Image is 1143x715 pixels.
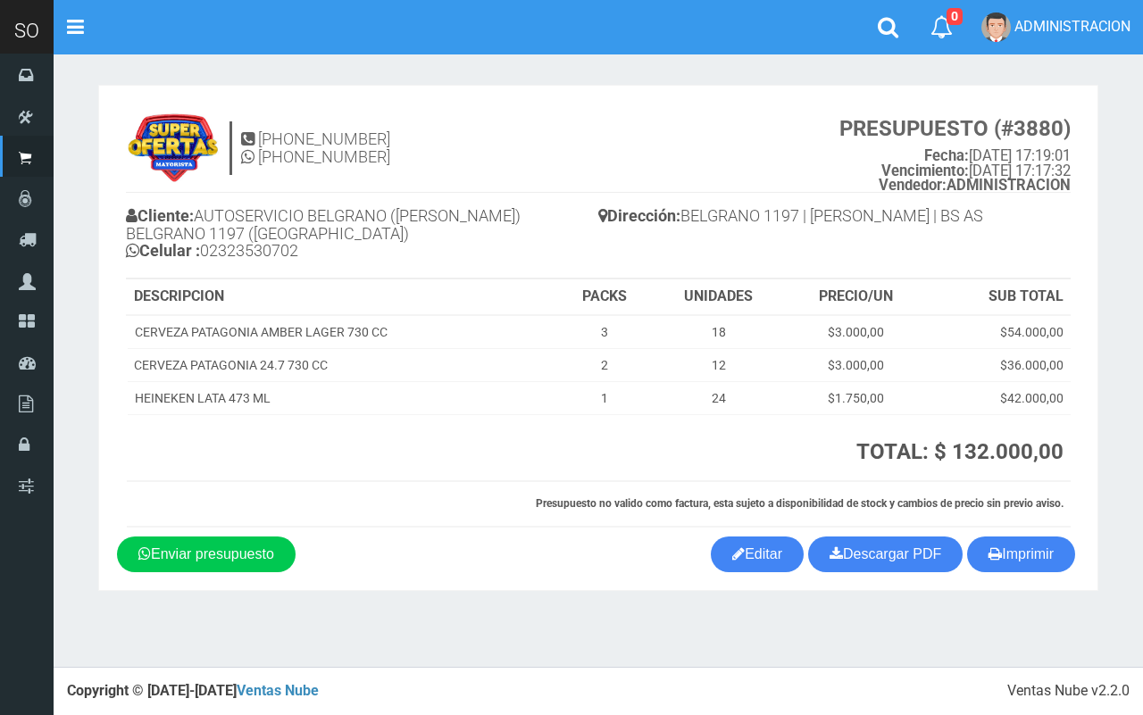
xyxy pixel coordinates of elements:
td: 3 [557,315,652,349]
span: ADMINISTRACION [1014,18,1130,35]
th: PRECIO/UN [785,279,927,315]
td: $3.000,00 [785,349,927,382]
td: $3.000,00 [785,315,927,349]
small: [DATE] 17:19:01 [DATE] 17:17:32 [839,117,1071,194]
td: $54.000,00 [927,315,1071,349]
strong: Presupuesto no valido como factura, esta sujeto a disponibilidad de stock y cambios de precio sin... [536,497,1064,510]
th: PACKS [557,279,652,315]
strong: PRESUPUESTO (#3880) [839,116,1071,141]
button: Imprimir [967,536,1075,572]
a: Editar [711,536,804,572]
td: 24 [652,382,785,415]
td: HEINEKEN LATA 473 ML [127,382,557,415]
td: 12 [652,349,785,382]
td: 2 [557,349,652,382]
span: 0 [947,8,963,25]
td: $42.000,00 [927,382,1071,415]
td: 18 [652,315,785,349]
td: CERVEZA PATAGONIA 24.7 730 CC [127,349,557,382]
img: 9k= [126,112,221,184]
b: Cliente: [126,206,194,225]
h4: [PHONE_NUMBER] [PHONE_NUMBER] [241,130,390,166]
strong: Vencimiento: [881,162,969,179]
th: SUB TOTAL [927,279,1071,315]
td: CERVEZA PATAGONIA AMBER LAGER 730 CC [127,315,557,349]
strong: Vendedor: [879,177,947,194]
img: User Image [981,12,1011,42]
strong: Copyright © [DATE]-[DATE] [67,682,319,699]
a: Descargar PDF [808,536,963,572]
a: Enviar presupuesto [117,536,296,572]
b: Dirección: [598,206,680,225]
span: Enviar presupuesto [151,546,274,561]
h4: AUTOSERVICIO BELGRANO ([PERSON_NAME]) BELGRANO 1197 ([GEOGRAPHIC_DATA]) 02323530702 [126,203,598,269]
b: ADMINISTRACION [879,177,1071,194]
strong: Fecha: [924,147,969,164]
td: 1 [557,382,652,415]
div: Ventas Nube v2.2.0 [1007,681,1130,702]
th: DESCRIPCION [127,279,557,315]
strong: TOTAL: $ 132.000,00 [856,439,1064,464]
td: $36.000,00 [927,349,1071,382]
th: UNIDADES [652,279,785,315]
td: $1.750,00 [785,382,927,415]
h4: BELGRANO 1197 | [PERSON_NAME] | BS AS [598,203,1071,234]
a: Ventas Nube [237,682,319,699]
b: Celular : [126,241,200,260]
